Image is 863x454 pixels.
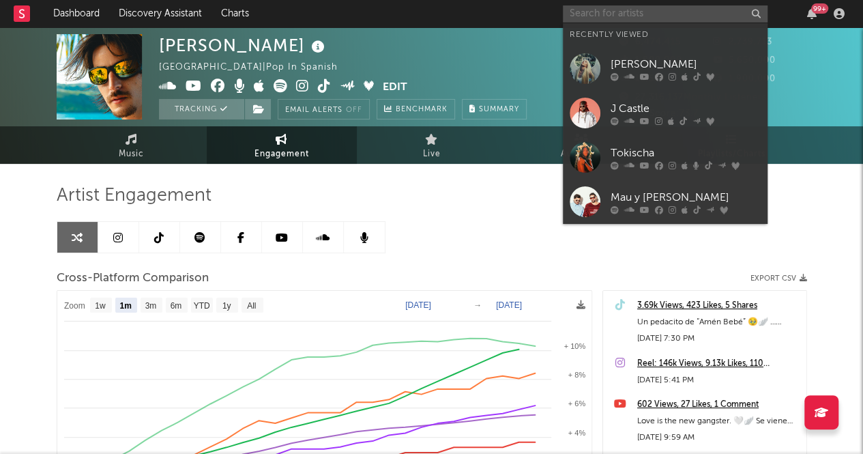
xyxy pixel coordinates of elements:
a: Tokischa [563,135,767,180]
text: 1w [95,301,106,311]
a: Engagement [207,126,357,164]
div: Recently Viewed [570,27,761,43]
text: Zoom [64,301,85,311]
span: Summary [479,106,519,113]
button: Tracking [159,99,244,119]
text: + 4% [568,429,585,437]
a: Benchmark [377,99,455,119]
text: → [473,300,482,310]
div: [DATE] 9:59 AM [637,429,800,446]
input: Search for artists [563,5,767,23]
div: 99 + [811,3,828,14]
text: 6m [170,301,181,311]
a: 602 Views, 27 Likes, 1 Comment [637,397,800,413]
button: Edit [383,79,407,96]
span: Audience [561,146,602,162]
text: [DATE] [405,300,431,310]
text: YTD [193,301,209,311]
a: 3.69k Views, 423 Likes, 5 Shares [637,298,800,314]
span: Artist Engagement [57,188,211,204]
button: 99+ [807,8,817,19]
span: Engagement [254,146,309,162]
span: Benchmark [396,102,448,118]
text: 3m [145,301,156,311]
div: [DATE] 5:41 PM [637,372,800,388]
text: + 10% [564,342,585,350]
div: Love is the new gangster. 🤍🪽 Se viene una sorpresa! #elenarose #shorts [637,413,800,429]
text: + 8% [568,371,585,379]
span: Live [423,146,441,162]
div: Tokischa [611,145,761,161]
em: Off [346,107,362,114]
text: + 6% [568,399,585,408]
a: Reel: 146k Views, 9.13k Likes, 110 Comments [637,356,800,372]
button: Summary [462,99,527,119]
span: Cross-Platform Comparison [57,270,209,287]
text: All [247,301,256,311]
div: [PERSON_NAME] [611,56,761,72]
text: 1m [119,301,131,311]
div: J Castle [611,100,761,117]
a: Music [57,126,207,164]
text: [DATE] [496,300,522,310]
div: [GEOGRAPHIC_DATA] | Pop in Spanish [159,59,353,76]
div: Mau y [PERSON_NAME] [611,189,761,205]
div: [DATE] 7:30 PM [637,330,800,347]
div: Un pedacito de “Amén Bebé” 🥹🪽 … música [PERSON_NAME] que sale en UNA semana con EL ALBUUUUUM 😍❤️‍... [637,314,800,330]
a: Audience [507,126,657,164]
a: Mau y [PERSON_NAME] [563,180,767,224]
div: [PERSON_NAME] [159,34,328,57]
button: Email AlertsOff [278,99,370,119]
a: [PERSON_NAME] [563,46,767,91]
span: Music [119,146,144,162]
a: J Castle [563,91,767,135]
a: Live [357,126,507,164]
button: Export CSV [750,274,807,283]
text: 1y [222,301,231,311]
